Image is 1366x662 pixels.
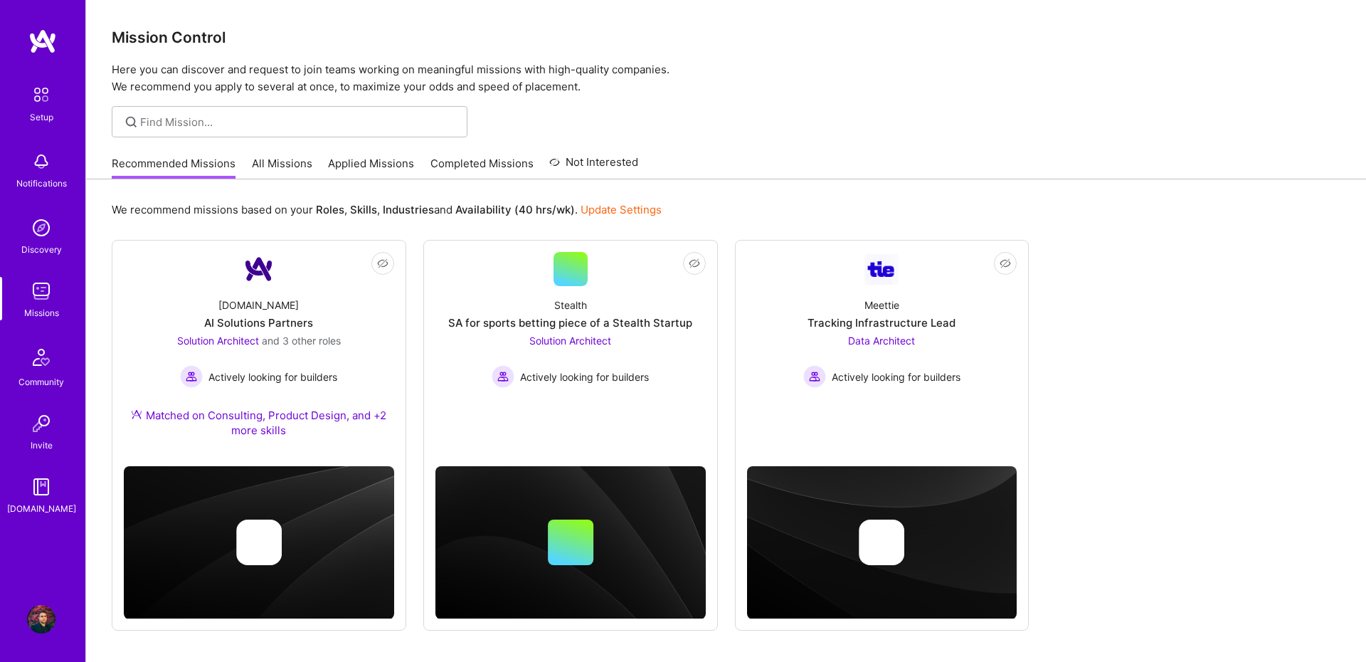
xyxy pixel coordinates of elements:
div: Setup [30,110,53,125]
span: and 3 other roles [262,335,341,347]
div: [DOMAIN_NAME] [218,298,299,312]
img: Actively looking for builders [492,365,514,388]
a: Company Logo[DOMAIN_NAME]AI Solutions PartnersSolution Architect and 3 other rolesActively lookin... [124,252,394,455]
img: Ateam Purple Icon [131,409,142,420]
img: cover [435,466,706,619]
i: icon EyeClosed [377,258,388,269]
div: AI Solutions Partners [204,315,313,330]
img: Community [24,340,58,374]
p: Here you can discover and request to join teams working on meaningful missions with high-quality ... [112,61,1340,95]
img: Company Logo [864,254,899,285]
input: Find Mission... [140,115,457,130]
a: User Avatar [23,605,59,634]
span: Solution Architect [529,335,611,347]
a: Update Settings [581,203,662,216]
img: Company Logo [242,252,276,286]
img: discovery [27,214,55,242]
b: Industries [383,203,434,216]
b: Roles [316,203,344,216]
div: Meettie [864,298,899,312]
span: Actively looking for builders [520,369,649,384]
img: User Avatar [27,605,55,634]
i: icon SearchGrey [123,114,139,130]
div: Notifications [16,176,67,191]
a: Company LogoMeettieTracking Infrastructure LeadData Architect Actively looking for buildersActive... [747,252,1017,429]
b: Availability (40 hrs/wk) [455,203,575,216]
div: Community [18,374,64,389]
div: Tracking Infrastructure Lead [808,315,955,330]
img: cover [124,466,394,619]
img: Actively looking for builders [803,365,826,388]
span: Actively looking for builders [832,369,960,384]
img: teamwork [27,277,55,305]
div: Stealth [554,298,587,312]
a: Recommended Missions [112,156,235,179]
i: icon EyeClosed [689,258,700,269]
span: Solution Architect [177,335,259,347]
a: All Missions [252,156,312,179]
div: [DOMAIN_NAME] [7,501,76,516]
img: cover [747,466,1017,619]
img: bell [27,147,55,176]
b: Skills [350,203,377,216]
span: Actively looking for builders [208,369,337,384]
a: Completed Missions [430,156,534,179]
span: Data Architect [848,335,915,347]
a: StealthSA for sports betting piece of a Stealth StartupSolution Architect Actively looking for bu... [435,252,706,429]
div: SA for sports betting piece of a Stealth Startup [448,315,692,330]
div: Missions [24,305,59,320]
div: Matched on Consulting, Product Design, and +2 more skills [124,408,394,438]
img: Company logo [236,520,282,565]
i: icon EyeClosed [1000,258,1011,269]
h3: Mission Control [112,28,1340,46]
p: We recommend missions based on your , , and . [112,202,662,217]
a: Not Interested [549,154,638,179]
img: Invite [27,409,55,438]
img: logo [28,28,57,54]
img: setup [26,80,56,110]
img: Actively looking for builders [180,365,203,388]
div: Discovery [21,242,62,257]
div: Invite [31,438,53,453]
a: Applied Missions [328,156,414,179]
img: Company logo [859,520,904,565]
img: guide book [27,473,55,501]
